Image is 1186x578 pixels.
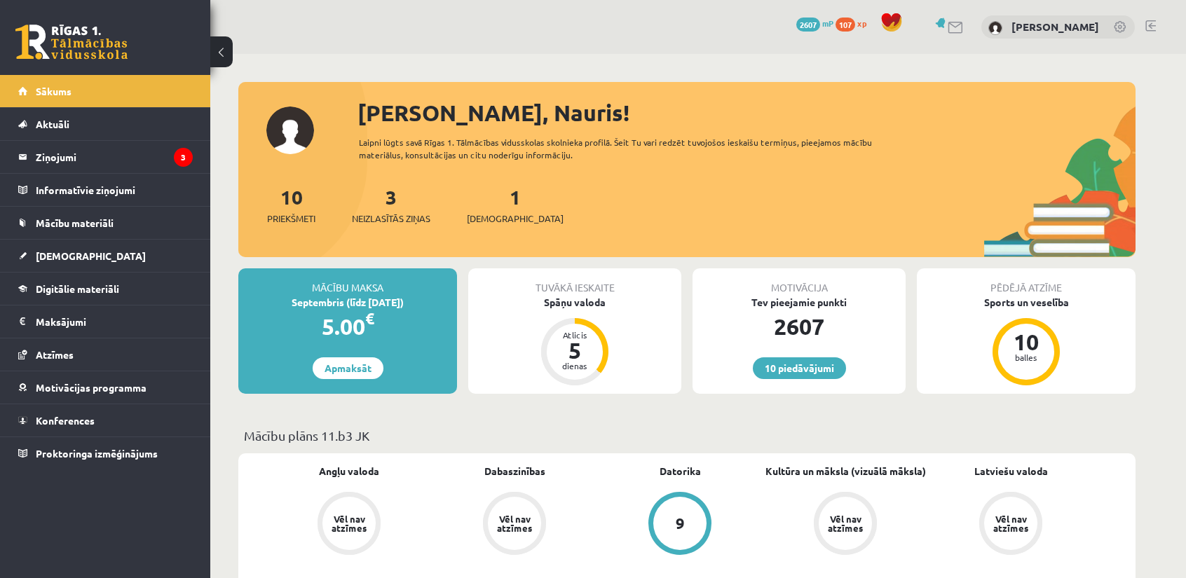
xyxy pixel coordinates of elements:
[36,348,74,361] span: Atzīmes
[267,184,315,226] a: 10Priekšmeti
[266,492,432,558] a: Vēl nav atzīmes
[826,514,865,532] div: Vēl nav atzīmes
[36,282,119,295] span: Digitālie materiāli
[357,96,1136,130] div: [PERSON_NAME], Nauris!
[753,357,846,379] a: 10 piedāvājumi
[796,18,820,32] span: 2607
[467,184,564,226] a: 1[DEMOGRAPHIC_DATA]
[36,249,146,262] span: [DEMOGRAPHIC_DATA]
[18,108,193,140] a: Aktuāli
[765,464,926,479] a: Kultūra un māksla (vizuālā māksla)
[554,339,596,362] div: 5
[484,464,545,479] a: Dabaszinības
[917,295,1136,387] a: Sports un veselība 10 balles
[36,305,193,338] legend: Maksājumi
[36,85,71,97] span: Sākums
[857,18,866,29] span: xp
[495,514,534,532] div: Vēl nav atzīmes
[676,516,685,531] div: 9
[836,18,873,29] a: 107 xp
[18,404,193,436] a: Konferences
[238,295,457,310] div: Septembris (līdz [DATE])
[18,305,193,338] a: Maksājumi
[693,295,906,310] div: Tev pieejamie punkti
[365,308,374,329] span: €
[238,310,457,343] div: 5.00
[36,141,193,173] legend: Ziņojumi
[18,174,193,206] a: Informatīvie ziņojumi
[329,514,369,532] div: Vēl nav atzīmes
[597,492,763,558] a: 9
[36,174,193,206] legend: Informatīvie ziņojumi
[554,331,596,339] div: Atlicis
[36,447,158,460] span: Proktoringa izmēģinājums
[238,268,457,295] div: Mācību maksa
[1011,20,1099,34] a: [PERSON_NAME]
[554,362,596,370] div: dienas
[660,464,701,479] a: Datorika
[1005,353,1047,362] div: balles
[468,295,681,310] div: Spāņu valoda
[18,437,193,469] a: Proktoringa izmēģinājums
[467,212,564,226] span: [DEMOGRAPHIC_DATA]
[352,212,430,226] span: Neizlasītās ziņas
[988,21,1002,35] img: Nauris Vakermanis
[974,464,1048,479] a: Latviešu valoda
[928,492,1093,558] a: Vēl nav atzīmes
[267,212,315,226] span: Priekšmeti
[18,75,193,107] a: Sākums
[763,492,928,558] a: Vēl nav atzīmes
[917,295,1136,310] div: Sports un veselība
[917,268,1136,295] div: Pēdējā atzīme
[15,25,128,60] a: Rīgas 1. Tālmācības vidusskola
[18,338,193,371] a: Atzīmes
[36,414,95,427] span: Konferences
[693,310,906,343] div: 2607
[18,141,193,173] a: Ziņojumi3
[991,514,1030,532] div: Vēl nav atzīmes
[359,136,897,161] div: Laipni lūgts savā Rīgas 1. Tālmācības vidusskolas skolnieka profilā. Šeit Tu vari redzēt tuvojošo...
[432,492,597,558] a: Vēl nav atzīmes
[1005,331,1047,353] div: 10
[836,18,855,32] span: 107
[18,273,193,305] a: Digitālie materiāli
[36,216,114,229] span: Mācību materiāli
[693,268,906,295] div: Motivācija
[319,464,379,479] a: Angļu valoda
[174,148,193,167] i: 3
[18,240,193,272] a: [DEMOGRAPHIC_DATA]
[313,357,383,379] a: Apmaksāt
[352,184,430,226] a: 3Neizlasītās ziņas
[244,426,1130,445] p: Mācību plāns 11.b3 JK
[18,207,193,239] a: Mācību materiāli
[36,118,69,130] span: Aktuāli
[822,18,833,29] span: mP
[796,18,833,29] a: 2607 mP
[468,295,681,387] a: Spāņu valoda Atlicis 5 dienas
[468,268,681,295] div: Tuvākā ieskaite
[18,371,193,404] a: Motivācijas programma
[36,381,146,394] span: Motivācijas programma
